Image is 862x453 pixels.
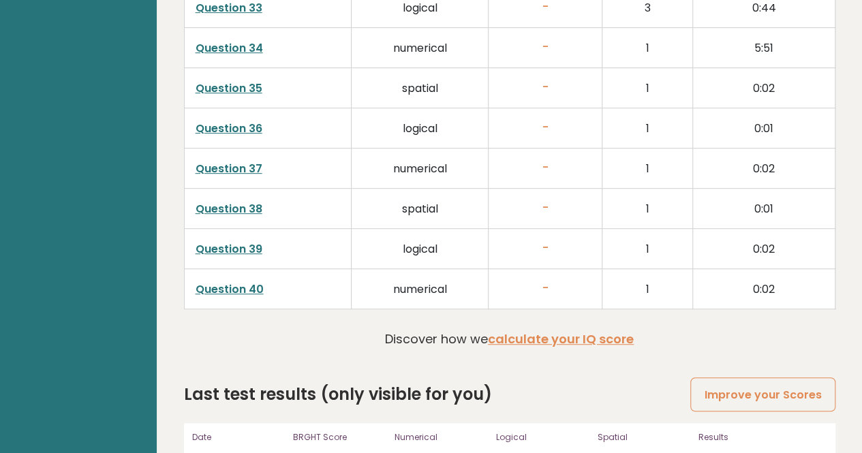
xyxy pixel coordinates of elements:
td: spatial [352,68,489,108]
td: numerical [352,269,489,309]
p: Results [698,431,827,443]
p: BRGHT Score [293,431,386,443]
td: 0:02 [693,149,835,189]
a: Improve your Scores [690,377,835,412]
a: calculate your IQ score [488,330,634,347]
h2: Last test results (only visible for you) [184,382,492,407]
td: 1 [602,108,693,149]
h3: - [499,281,591,296]
a: Question 39 [196,241,262,257]
a: Question 37 [196,161,262,176]
td: numerical [352,28,489,68]
td: logical [352,108,489,149]
td: logical [352,229,489,269]
td: 1 [602,189,693,229]
td: 0:02 [693,68,835,108]
a: Question 35 [196,80,262,96]
td: 0:01 [693,108,835,149]
h3: - [499,40,591,54]
td: 1 [602,229,693,269]
p: Numerical [395,431,488,443]
td: 0:02 [693,269,835,309]
a: Question 36 [196,121,262,136]
td: 1 [602,68,693,108]
h3: - [499,161,591,175]
h3: - [499,121,591,135]
a: Question 38 [196,201,262,217]
p: Spatial [597,431,690,443]
td: 1 [602,269,693,309]
p: Date [192,431,286,443]
td: numerical [352,149,489,189]
h3: - [499,201,591,215]
p: Logical [496,431,589,443]
p: Discover how we [385,330,634,348]
td: 1 [602,28,693,68]
td: 5:51 [693,28,835,68]
a: Question 40 [196,281,264,297]
td: 0:02 [693,229,835,269]
td: 1 [602,149,693,189]
a: Question 34 [196,40,263,56]
h3: - [499,80,591,95]
h3: - [499,241,591,255]
td: 0:01 [693,189,835,229]
td: spatial [352,189,489,229]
